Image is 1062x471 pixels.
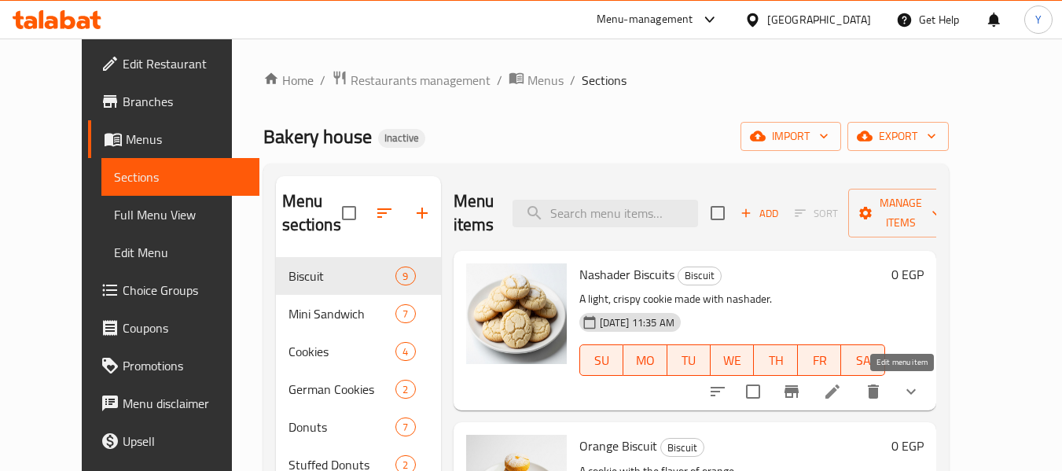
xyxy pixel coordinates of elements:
div: Biscuit [678,267,722,285]
span: Nashader Biscuits [579,263,674,286]
button: TH [754,344,797,376]
button: FR [798,344,841,376]
button: Add section [403,194,441,232]
a: Menus [509,70,564,90]
span: Donuts [288,418,396,436]
button: export [847,122,949,151]
span: export [860,127,936,146]
div: Biscuit [660,438,704,457]
div: Donuts7 [276,408,441,446]
span: TU [674,349,704,372]
span: Menus [126,130,247,149]
div: [GEOGRAPHIC_DATA] [767,11,871,28]
div: items [395,342,415,361]
a: Promotions [88,347,259,385]
button: Add [734,201,785,226]
span: import [753,127,829,146]
span: Promotions [123,356,247,375]
h6: 0 EGP [891,263,924,285]
button: import [740,122,841,151]
span: Branches [123,92,247,111]
div: items [395,304,415,323]
span: Menus [527,71,564,90]
span: Y [1035,11,1042,28]
span: Select section [701,197,734,230]
span: [DATE] 11:35 AM [593,315,681,330]
a: Home [263,71,314,90]
span: Menu disclaimer [123,394,247,413]
span: 7 [396,420,414,435]
span: 7 [396,307,414,322]
button: SU [579,344,623,376]
h2: Menu sections [282,190,342,237]
a: Full Menu View [101,196,259,234]
span: Add item [734,201,785,226]
span: Orange Biscuit [579,434,657,458]
button: sort-choices [699,373,737,410]
span: Full Menu View [114,205,247,224]
div: items [395,267,415,285]
span: Biscuit [661,439,704,457]
span: SA [847,349,878,372]
span: FR [804,349,835,372]
span: Add [738,204,781,223]
span: Sections [582,71,627,90]
a: Coupons [88,309,259,347]
span: Restaurants management [351,71,491,90]
span: 2 [396,382,414,397]
span: 9 [396,269,414,284]
button: MO [623,344,667,376]
span: MO [630,349,660,372]
span: Coupons [123,318,247,337]
h6: 0 EGP [891,435,924,457]
span: Sort sections [366,194,403,232]
span: Edit Menu [114,243,247,262]
div: Biscuit9 [276,257,441,295]
a: Edit Restaurant [88,45,259,83]
span: German Cookies [288,380,396,399]
li: / [320,71,325,90]
button: delete [854,373,892,410]
button: show more [892,373,930,410]
a: Branches [88,83,259,120]
span: WE [717,349,748,372]
span: Select to update [737,375,770,408]
h2: Menu items [454,190,494,237]
div: Mini Sandwich7 [276,295,441,333]
button: TU [667,344,711,376]
span: SU [586,349,617,372]
span: Sections [114,167,247,186]
img: Nashader Biscuits [466,263,567,364]
a: Menus [88,120,259,158]
span: Biscuit [678,267,721,285]
span: Select all sections [333,197,366,230]
div: Inactive [378,129,425,148]
span: Cookies [288,342,396,361]
a: Choice Groups [88,271,259,309]
a: Upsell [88,422,259,460]
span: TH [760,349,791,372]
div: Menu-management [597,10,693,29]
span: Mini Sandwich [288,304,396,323]
button: WE [711,344,754,376]
a: Edit Menu [101,234,259,271]
a: Restaurants management [332,70,491,90]
span: Manage items [861,193,941,233]
div: items [395,380,415,399]
button: Branch-specific-item [773,373,810,410]
li: / [497,71,502,90]
span: Biscuit [288,267,396,285]
div: Cookies4 [276,333,441,370]
a: Sections [101,158,259,196]
svg: Show Choices [902,382,921,401]
div: German Cookies2 [276,370,441,408]
button: Manage items [848,189,954,237]
button: SA [841,344,884,376]
span: Bakery house [263,119,372,154]
li: / [570,71,575,90]
span: Select section first [785,201,848,226]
